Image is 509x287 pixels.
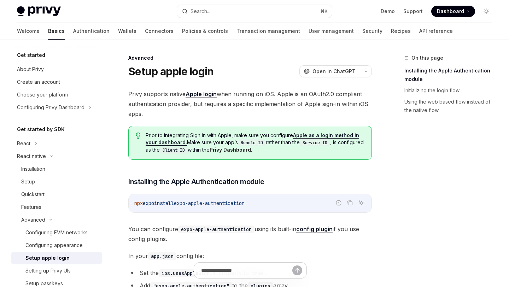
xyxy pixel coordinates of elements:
div: Setup [21,177,35,186]
code: app.json [148,252,176,260]
svg: Tip [136,133,141,139]
span: In your config file: [128,251,372,261]
button: Copy the contents from the code block [345,198,355,207]
a: Authentication [73,23,110,40]
a: Setup apple login [11,252,102,264]
code: expo-apple-authentication [178,225,255,233]
a: About Privy [11,63,102,76]
a: Initializing the login flow [404,85,498,96]
h5: Get started [17,51,45,59]
div: Installation [21,165,45,173]
span: Open in ChatGPT [312,68,356,75]
a: Using the web based flow instead of the native flow [404,96,498,116]
button: Report incorrect code [334,198,343,207]
div: Setup apple login [25,254,70,262]
strong: Privy Dashboard [210,147,251,153]
div: Quickstart [21,190,45,199]
a: Setup [11,175,102,188]
a: Recipes [391,23,411,40]
a: Demo [381,8,395,15]
a: Choose your platform [11,88,102,101]
div: React native [17,152,46,160]
a: Apple login [186,90,217,98]
h5: Get started by SDK [17,125,65,134]
div: About Privy [17,65,44,74]
a: Transaction management [236,23,300,40]
a: Configuring appearance [11,239,102,252]
code: Client ID [160,147,188,154]
div: Setting up Privy UIs [25,266,71,275]
span: Installing the Apple Authentication module [128,177,264,187]
a: Basics [48,23,65,40]
code: Bundle ID [238,139,266,146]
span: Privy supports native when running on iOS. Apple is an OAuth2.0 compliant authentication provider... [128,89,372,119]
span: You can configure using its built-in if you use config plugins. [128,224,372,244]
div: Features [21,203,41,211]
span: expo-apple-authentication [174,200,245,206]
div: Advanced [128,54,372,61]
a: Setting up Privy UIs [11,264,102,277]
a: Wallets [118,23,136,40]
a: Connectors [145,23,174,40]
span: expo [143,200,154,206]
a: User management [309,23,354,40]
span: npx [134,200,143,206]
a: Configuring EVM networks [11,226,102,239]
div: Create an account [17,78,60,86]
img: light logo [17,6,61,16]
a: Security [362,23,382,40]
a: Support [403,8,423,15]
a: Policies & controls [182,23,228,40]
a: config plugin [296,225,333,233]
code: Service ID [300,139,330,146]
a: Create an account [11,76,102,88]
button: Ask AI [357,198,366,207]
span: ⌘ K [320,8,328,14]
button: Toggle dark mode [481,6,492,17]
h1: Setup apple login [128,65,213,78]
button: Open in ChatGPT [299,65,360,77]
a: API reference [419,23,453,40]
a: Features [11,201,102,213]
button: Send message [292,265,302,275]
span: Dashboard [437,8,464,15]
button: Search...⌘K [177,5,332,18]
span: Prior to integrating Sign in with Apple, make sure you configure Make sure your app’s rather than... [146,132,364,154]
a: Welcome [17,23,40,40]
div: Configuring appearance [25,241,83,250]
a: Quickstart [11,188,102,201]
a: Installation [11,163,102,175]
div: Choose your platform [17,90,68,99]
div: Configuring EVM networks [25,228,88,237]
div: Configuring Privy Dashboard [17,103,84,112]
span: On this page [411,54,443,62]
a: Installing the Apple Authentication module [404,65,498,85]
div: Search... [191,7,210,16]
div: React [17,139,30,148]
div: Advanced [21,216,45,224]
a: Dashboard [431,6,475,17]
span: install [154,200,174,206]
